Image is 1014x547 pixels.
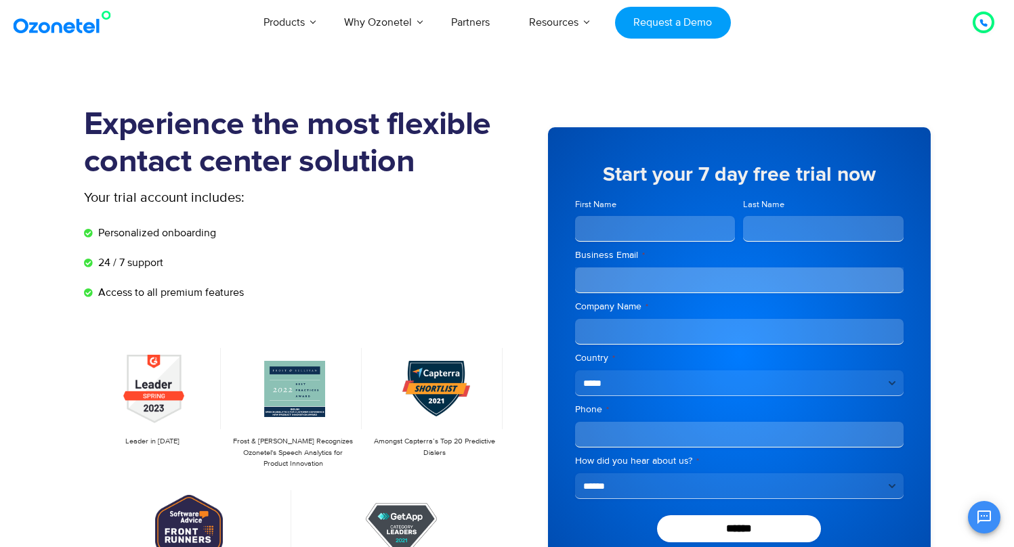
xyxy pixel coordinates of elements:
[84,106,507,181] h1: Experience the most flexible contact center solution
[95,284,244,301] span: Access to all premium features
[575,165,904,185] h5: Start your 7 day free trial now
[373,436,496,458] p: Amongst Capterra’s Top 20 Predictive Dialers
[575,351,904,365] label: Country
[575,454,904,468] label: How did you hear about us?
[91,436,214,447] p: Leader in [DATE]
[95,255,163,271] span: 24 / 7 support
[575,300,904,313] label: Company Name
[575,403,904,416] label: Phone
[232,436,355,470] p: Frost & [PERSON_NAME] Recognizes Ozonetel's Speech Analytics for Product Innovation
[575,248,904,262] label: Business Email
[84,188,406,208] p: Your trial account includes:
[95,225,216,241] span: Personalized onboarding
[575,198,736,211] label: First Name
[615,7,731,39] a: Request a Demo
[743,198,904,211] label: Last Name
[968,501,1000,533] button: Open chat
